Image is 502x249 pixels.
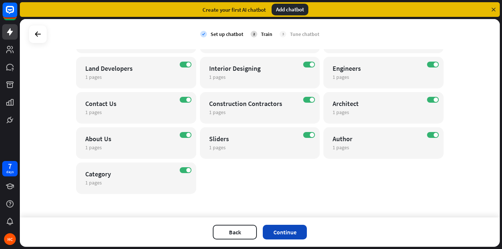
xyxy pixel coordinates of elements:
[85,144,102,151] span: 1 pages
[85,99,174,108] div: Contact Us
[280,31,286,37] div: 3
[209,64,298,73] div: Interior Designing
[12,12,18,18] img: logo_orange.svg
[209,109,226,116] span: 1 pages
[6,169,14,175] div: days
[81,43,124,48] div: Keywords by Traffic
[12,19,18,25] img: website_grey.svg
[213,225,257,239] button: Back
[85,74,102,80] span: 1 pages
[211,31,243,37] div: Set up chatbot
[333,99,422,108] div: Architect
[290,31,319,37] div: Tune chatbot
[85,109,102,116] span: 1 pages
[73,43,79,48] img: tab_keywords_by_traffic_grey.svg
[333,135,422,143] div: Author
[272,4,308,15] div: Add chatbot
[4,233,16,245] div: HC
[209,144,226,151] span: 1 pages
[19,19,81,25] div: Domain: [DOMAIN_NAME]
[85,64,174,73] div: Land Developers
[85,135,174,143] div: About Us
[20,43,26,48] img: tab_domain_overview_orange.svg
[209,135,298,143] div: Sliders
[202,6,266,13] div: Create your first AI chatbot
[21,12,36,18] div: v 4.0.25
[85,170,174,178] div: Category
[28,43,66,48] div: Domain Overview
[6,3,28,25] button: Open LiveChat chat widget
[333,64,422,73] div: Engineers
[209,74,226,80] span: 1 pages
[263,225,307,239] button: Continue
[2,161,18,176] a: 7 days
[333,144,349,151] span: 1 pages
[200,31,207,37] i: check
[85,179,102,186] span: 1 pages
[251,31,257,37] div: 2
[333,74,349,80] span: 1 pages
[261,31,272,37] div: Train
[209,99,298,108] div: Construction Contractors
[333,109,349,116] span: 1 pages
[8,163,12,169] div: 7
